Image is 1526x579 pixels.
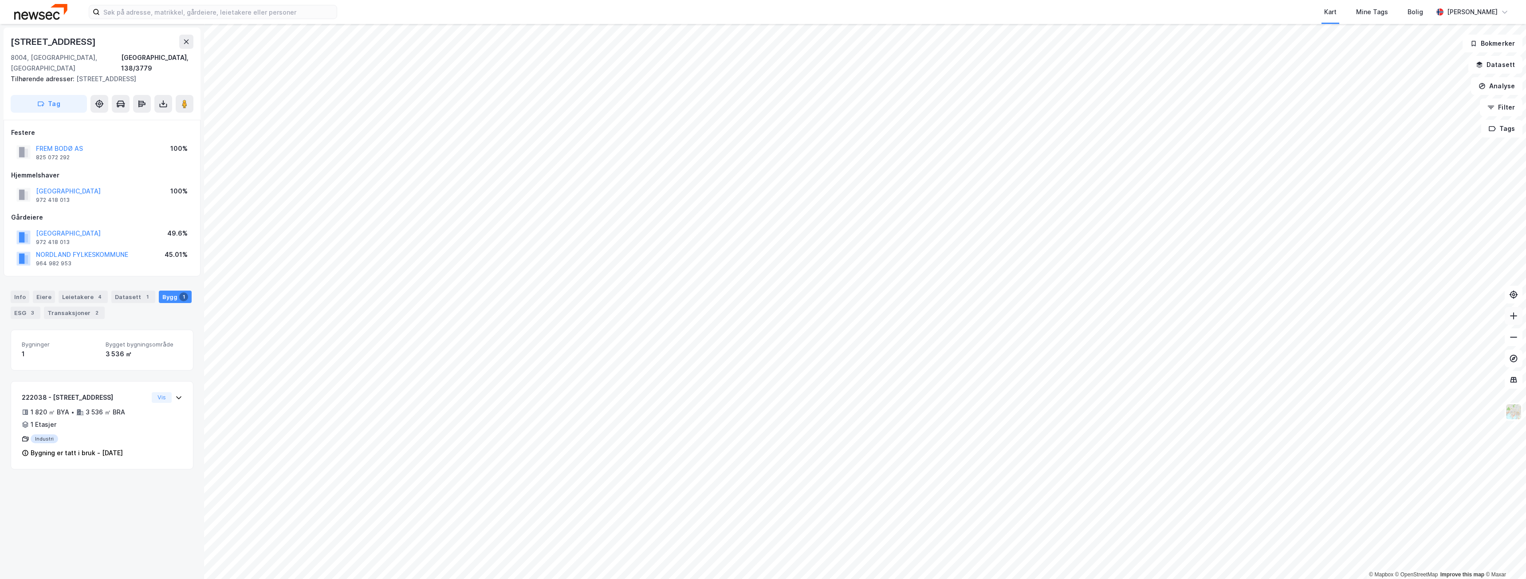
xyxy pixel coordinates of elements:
div: Hjemmelshaver [11,170,193,181]
div: [STREET_ADDRESS] [11,35,98,49]
a: Mapbox [1369,571,1393,578]
div: 1 [179,292,188,301]
div: [STREET_ADDRESS] [11,74,186,84]
div: 1 [143,292,152,301]
div: Bolig [1408,7,1423,17]
div: Eiere [33,291,55,303]
div: 100% [170,186,188,197]
a: Improve this map [1440,571,1484,578]
div: 972 418 013 [36,239,70,246]
button: Analyse [1471,77,1522,95]
div: 3 [28,308,37,317]
div: 1 Etasjer [31,419,56,430]
button: Bokmerker [1463,35,1522,52]
div: ESG [11,307,40,319]
input: Søk på adresse, matrikkel, gårdeiere, leietakere eller personer [100,5,337,19]
div: [PERSON_NAME] [1447,7,1498,17]
span: Bygninger [22,341,98,348]
div: 3 536 ㎡ BRA [86,407,125,418]
div: Info [11,291,29,303]
button: Tag [11,95,87,113]
div: 2 [92,308,101,317]
div: Festere [11,127,193,138]
button: Vis [152,392,172,403]
div: Leietakere [59,291,108,303]
div: 825 072 292 [36,154,70,161]
img: newsec-logo.f6e21ccffca1b3a03d2d.png [14,4,67,20]
iframe: Chat Widget [1482,536,1526,579]
div: [GEOGRAPHIC_DATA], 138/3779 [121,52,193,74]
div: • [71,409,75,416]
div: 1 [22,349,98,359]
div: 45.01% [165,249,188,260]
div: Bygning er tatt i bruk - [DATE] [31,448,123,458]
div: 8004, [GEOGRAPHIC_DATA], [GEOGRAPHIC_DATA] [11,52,121,74]
div: Kontrollprogram for chat [1482,536,1526,579]
div: 100% [170,143,188,154]
button: Tags [1481,120,1522,138]
div: Datasett [111,291,155,303]
button: Datasett [1468,56,1522,74]
div: Mine Tags [1356,7,1388,17]
div: 49.6% [167,228,188,239]
div: 4 [95,292,104,301]
span: Tilhørende adresser: [11,75,76,83]
div: 964 982 953 [36,260,71,267]
a: OpenStreetMap [1395,571,1438,578]
div: Gårdeiere [11,212,193,223]
span: Bygget bygningsområde [106,341,182,348]
div: Kart [1324,7,1337,17]
div: 972 418 013 [36,197,70,204]
div: 3 536 ㎡ [106,349,182,359]
div: 222038 - [STREET_ADDRESS] [22,392,148,403]
div: Transaksjoner [44,307,105,319]
div: Bygg [159,291,192,303]
button: Filter [1480,98,1522,116]
div: 1 820 ㎡ BYA [31,407,69,418]
img: Z [1505,403,1522,420]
